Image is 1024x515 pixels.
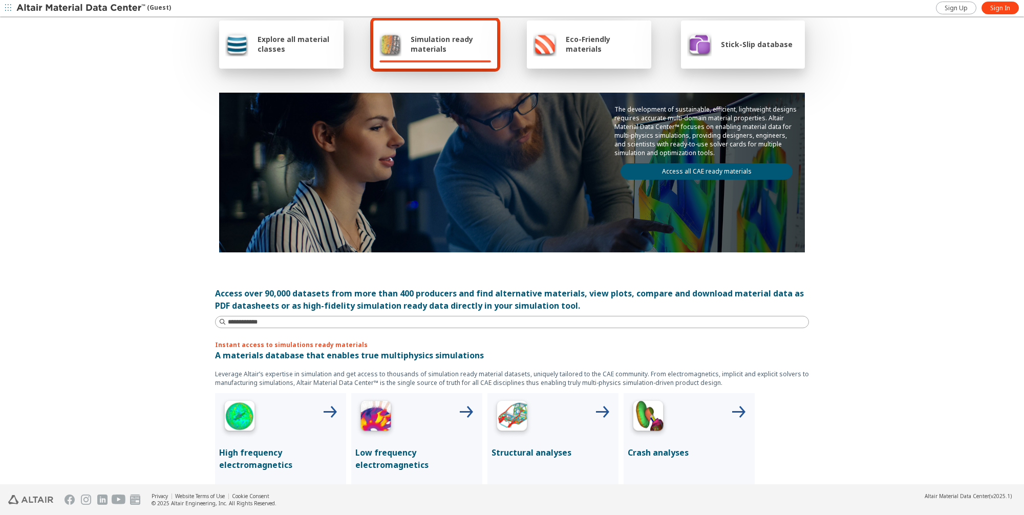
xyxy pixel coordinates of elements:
span: Altair Material Data Center [925,492,989,500]
span: Stick-Slip database [721,39,793,49]
span: Explore all material classes [258,34,337,54]
a: Access all CAE ready materials [621,163,793,180]
p: Leverage Altair’s expertise in simulation and get access to thousands of simulation ready materia... [215,370,809,387]
img: Crash Analyses Icon [628,397,669,438]
p: Structural analyses [492,446,614,459]
div: (v2025.1) [925,492,1012,500]
span: Sign Up [945,4,968,12]
img: Explore all material classes [225,32,248,56]
div: (Guest) [16,3,171,13]
p: A materials database that enables true multiphysics simulations [215,349,809,361]
img: High Frequency Icon [219,397,260,438]
img: Altair Material Data Center [16,3,147,13]
img: Low Frequency Icon [355,397,396,438]
a: Sign In [982,2,1019,14]
p: Crash analyses [628,446,751,459]
div: © 2025 Altair Engineering, Inc. All Rights Reserved. [152,500,276,507]
img: Stick-Slip database [687,32,712,56]
div: Access over 90,000 datasets from more than 400 producers and find alternative materials, view plo... [215,287,809,312]
img: Eco-Friendly materials [533,32,557,56]
a: Sign Up [936,2,976,14]
p: The development of sustainable, efficient, lightweight designs requires accurate multi-domain mat... [614,105,799,157]
img: Structural Analyses Icon [492,397,532,438]
img: Altair Engineering [8,495,53,504]
p: Instant access to simulations ready materials [215,340,809,349]
span: Eco-Friendly materials [566,34,645,54]
img: Simulation ready materials [379,32,401,56]
span: Sign In [990,4,1010,12]
span: Simulation ready materials [411,34,491,54]
p: High frequency electromagnetics [219,446,342,471]
a: Website Terms of Use [175,492,225,500]
p: Low frequency electromagnetics [355,446,478,471]
a: Privacy [152,492,168,500]
a: Cookie Consent [232,492,269,500]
